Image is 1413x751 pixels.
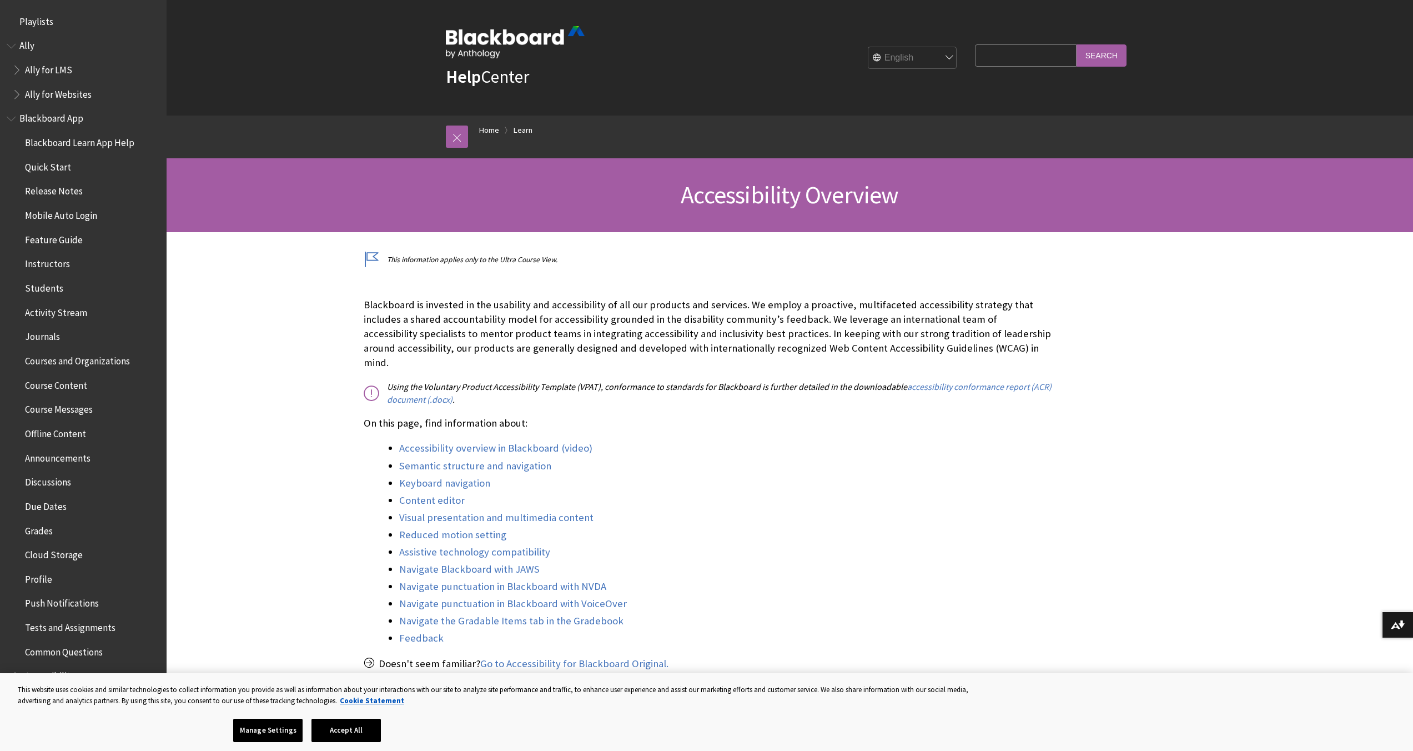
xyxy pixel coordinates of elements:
[681,179,898,210] span: Accessibility Overview
[387,381,1052,405] a: accessibility conformance report (ACR) document (.docx)
[7,109,160,710] nav: Book outline for Blackboard App Help
[25,61,72,76] span: Ally for LMS
[25,400,93,415] span: Course Messages
[25,667,75,682] span: Accessibility
[7,12,160,31] nav: Book outline for Playlists
[399,477,490,490] a: Keyboard navigation
[399,528,506,542] a: Reduced motion setting
[399,545,550,559] a: Assistive technology compatibility
[1077,44,1127,66] input: Search
[311,719,381,742] button: Accept All
[399,563,540,576] a: Navigate Blackboard with JAWS
[25,279,63,294] span: Students
[25,449,90,464] span: Announcements
[399,511,594,524] a: Visual presentation and multimedia content
[25,618,115,633] span: Tests and Assignments
[25,231,83,246] span: Feature Guide
[25,424,86,439] span: Offline Content
[233,719,303,742] button: Manage Settings
[340,696,404,705] a: More information about your privacy, opens in a new tab
[479,123,499,137] a: Home
[25,473,71,488] span: Discussions
[25,255,70,270] span: Instructors
[25,643,103,658] span: Common Questions
[446,26,585,58] img: Blackboard by Anthology
[446,66,529,88] a: HelpCenter
[25,133,134,148] span: Blackboard Learn App Help
[25,352,130,367] span: Courses and Organizations
[399,459,551,473] a: Semantic structure and navigation
[25,570,52,585] span: Profile
[25,497,67,512] span: Due Dates
[399,580,606,593] a: Navigate punctuation in Blackboard with NVDA
[25,206,97,221] span: Mobile Auto Login
[399,597,627,610] a: Navigate punctuation in Blackboard with VoiceOver
[399,614,623,628] a: Navigate the Gradable Items tab in the Gradebook
[25,158,71,173] span: Quick Start
[514,123,532,137] a: Learn
[25,85,92,100] span: Ally for Websites
[446,66,481,88] strong: Help
[480,657,668,670] a: Go to Accessibility for Blackboard Original.
[868,47,957,69] select: Site Language Selector
[25,522,53,537] span: Grades
[364,416,1052,430] p: On this page, find information about:
[25,182,83,197] span: Release Notes
[19,12,53,27] span: Playlists
[364,657,1052,671] p: Doesn't seem familiar?
[25,594,99,609] span: Push Notifications
[364,380,1052,405] p: Using the Voluntary Product Accessibility Template (VPAT), conformance to standards for Blackboar...
[399,632,444,645] a: Feedback
[399,494,465,507] a: Content editor
[364,298,1052,371] p: Blackboard is invested in the usability and accessibility of all our products and services. We em...
[25,376,87,391] span: Course Content
[25,328,60,343] span: Journals
[25,545,83,560] span: Cloud Storage
[399,442,592,455] a: Accessibility overview in Blackboard (video)
[19,109,83,124] span: Blackboard App
[19,37,34,52] span: Ally
[364,254,1052,265] p: This information applies only to the Ultra Course View.
[25,303,87,318] span: Activity Stream
[18,684,989,706] div: This website uses cookies and similar technologies to collect information you provide as well as ...
[7,37,160,104] nav: Book outline for Anthology Ally Help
